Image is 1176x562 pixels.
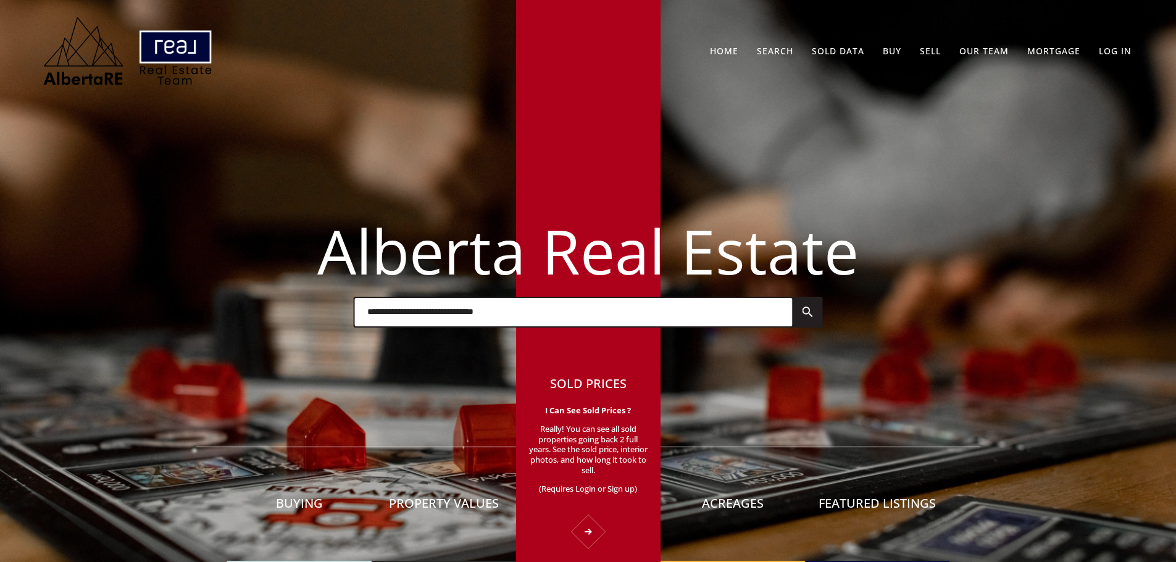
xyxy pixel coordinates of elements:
[819,495,936,511] span: Featured Listings
[372,452,516,562] a: Property Values
[702,495,764,511] span: Acreages
[959,45,1009,57] a: Our Team
[227,452,372,562] a: Buying
[883,45,901,57] a: Buy
[710,45,738,57] a: Home
[276,495,323,511] span: Buying
[389,495,499,511] span: Property Values
[528,424,648,484] p: Really! You can see all sold properties going back 2 full years. See the sold price, interior pho...
[805,452,949,562] a: Featured Listings
[812,45,864,57] a: Sold Data
[550,375,627,392] span: Sold Prices
[920,45,941,57] a: Sell
[661,452,805,562] a: Acreages
[757,45,793,57] a: Search
[1027,45,1080,57] a: Mortgage
[528,484,648,494] p: (Requires Login or Sign up)
[1099,45,1132,57] a: Log In
[35,12,220,89] img: AlbertaRE Real Estate Team | Real Broker
[516,350,661,562] a: Sold Prices I Can See Sold Prices ? Really! You can see all sold properties going back 2 full yea...
[545,405,631,416] strong: I Can See Sold Prices ?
